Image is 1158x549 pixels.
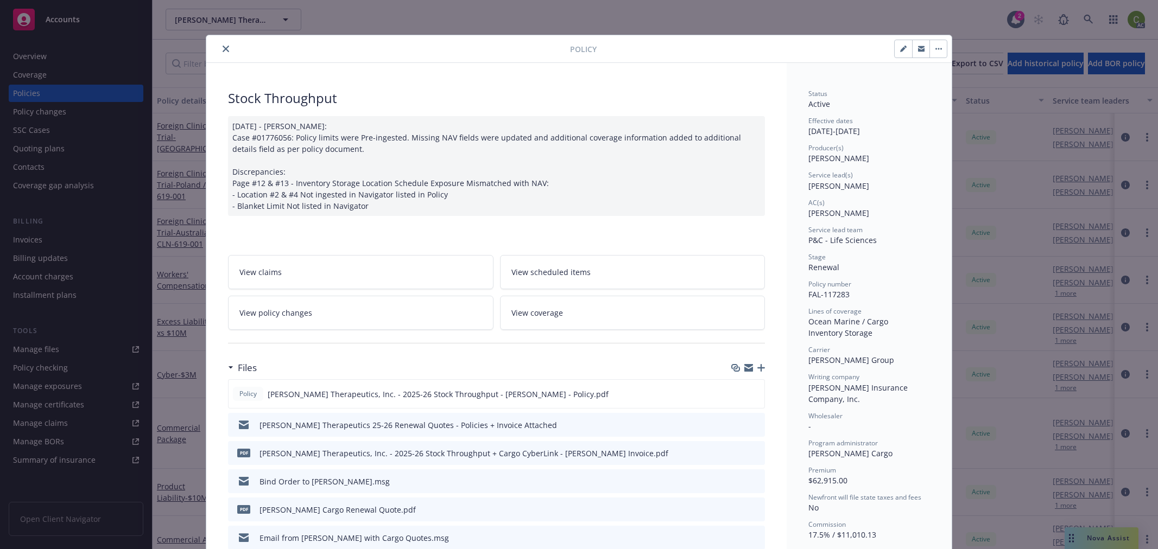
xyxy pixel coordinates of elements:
[808,465,836,475] span: Premium
[733,388,742,400] button: download file
[808,493,921,502] span: Newfront will file state taxes and fees
[808,143,844,152] span: Producer(s)
[808,520,846,529] span: Commission
[808,170,853,180] span: Service lead(s)
[808,198,825,207] span: AC(s)
[228,296,493,330] a: View policy changes
[228,89,765,107] div: Stock Throughput
[733,532,742,544] button: download file
[808,411,843,420] span: Wholesaler
[237,449,250,457] span: pdf
[751,419,761,431] button: preview file
[808,279,851,289] span: Policy number
[239,307,312,318] span: View policy changes
[808,345,830,354] span: Carrier
[260,504,416,515] div: [PERSON_NAME] Cargo Renewal Quote.pdf
[260,532,449,544] div: Email from [PERSON_NAME] with Cargo Quotes.msg
[733,419,742,431] button: download file
[751,448,761,459] button: preview file
[237,505,250,513] span: pdf
[808,438,878,448] span: Program administrator
[239,266,282,278] span: View claims
[733,448,742,459] button: download file
[228,255,493,289] a: View claims
[808,502,819,513] span: No
[808,89,827,98] span: Status
[808,208,869,218] span: [PERSON_NAME]
[228,361,257,375] div: Files
[733,504,742,515] button: download file
[237,389,259,399] span: Policy
[750,388,760,400] button: preview file
[260,448,668,459] div: [PERSON_NAME] Therapeutics, Inc. - 2025-26 Stock Throughput + Cargo CyberLink - [PERSON_NAME] Inv...
[808,225,863,234] span: Service lead team
[808,316,930,327] div: Ocean Marine / Cargo
[808,529,876,540] span: 17.5% / $11,010.13
[570,43,597,55] span: Policy
[228,116,765,216] div: [DATE] - [PERSON_NAME]: Case #01776056: Policy limits were Pre-ingested. Missing NAV fields were ...
[808,99,830,109] span: Active
[808,355,894,365] span: [PERSON_NAME] Group
[511,266,591,278] span: View scheduled items
[808,475,847,486] span: $62,915.00
[500,255,765,289] a: View scheduled items
[808,252,826,261] span: Stage
[260,419,557,431] div: [PERSON_NAME] Therapeutics 25-26 Renewal Quotes - Policies + Invoice Attached
[808,372,859,381] span: Writing company
[260,476,390,487] div: Bind Order to [PERSON_NAME].msg
[808,116,853,125] span: Effective dates
[219,42,232,55] button: close
[238,361,257,375] h3: Files
[808,421,811,431] span: -
[808,327,930,339] div: Inventory Storage
[511,307,563,318] span: View coverage
[733,476,742,487] button: download file
[751,476,761,487] button: preview file
[808,153,869,163] span: [PERSON_NAME]
[808,448,893,458] span: [PERSON_NAME] Cargo
[268,388,609,400] span: [PERSON_NAME] Therapeutics, Inc. - 2025-26 Stock Throughput - [PERSON_NAME] - Policy.pdf
[808,307,862,316] span: Lines of coverage
[808,382,910,404] span: [PERSON_NAME] Insurance Company, Inc.
[751,504,761,515] button: preview file
[808,262,839,272] span: Renewal
[808,235,877,245] span: P&C - Life Sciences
[808,181,869,191] span: [PERSON_NAME]
[500,296,765,330] a: View coverage
[808,289,850,299] span: FAL-117283
[751,532,761,544] button: preview file
[808,116,930,137] div: [DATE] - [DATE]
